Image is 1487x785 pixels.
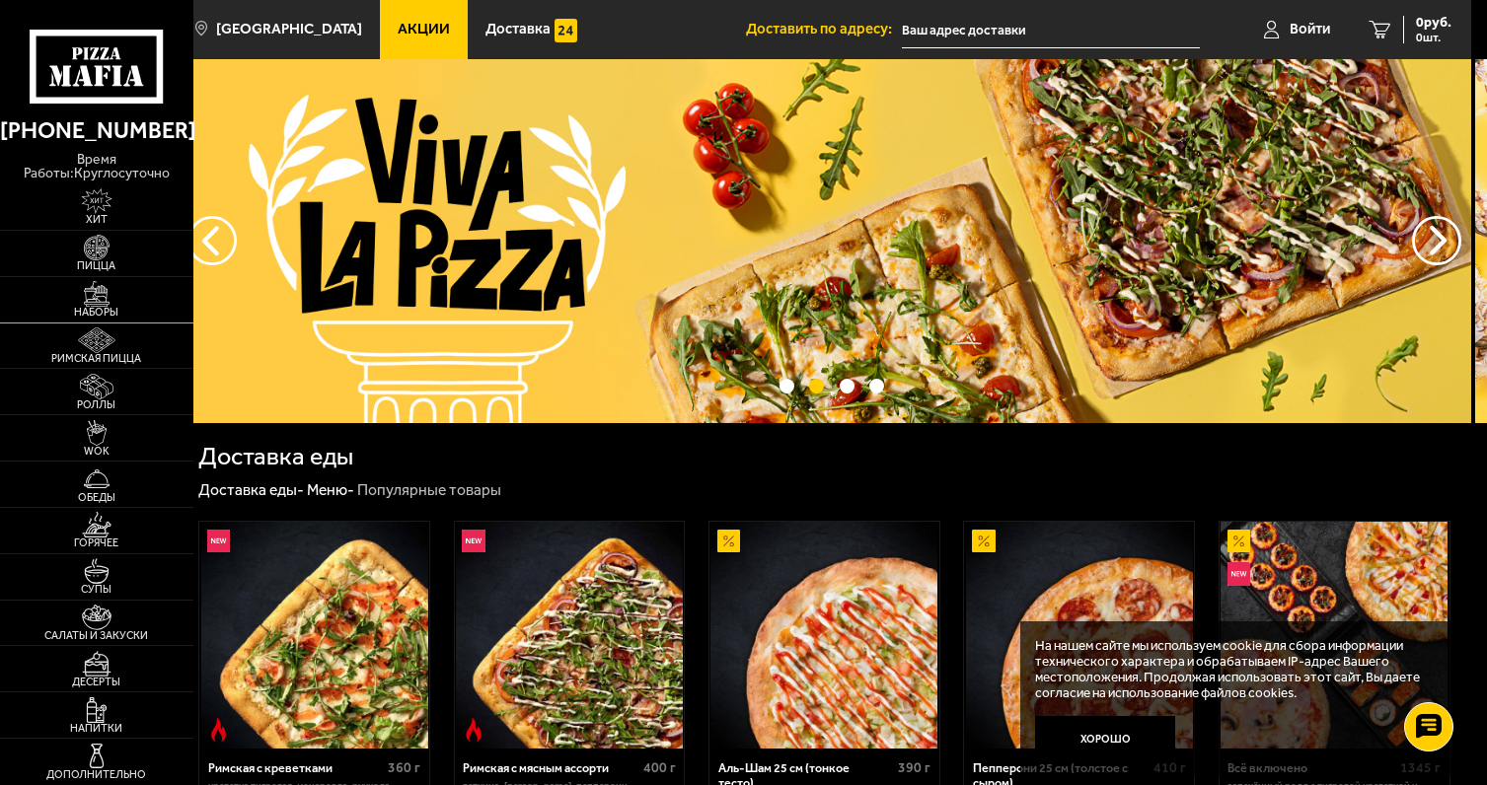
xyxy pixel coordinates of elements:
[809,379,824,393] button: точки переключения
[198,444,353,468] h1: Доставка еды
[898,759,930,776] span: 390 г
[307,480,354,499] a: Меню-
[717,530,741,553] img: Акционный
[388,759,420,776] span: 360 г
[643,759,676,776] span: 400 г
[555,19,578,42] img: 15daf4d41897b9f0e9f617042186c801.svg
[463,760,638,775] div: Римская с мясным ассорти
[972,530,996,553] img: Акционный
[1035,637,1439,701] p: На нашем сайте мы используем cookie для сбора информации технического характера и обрабатываем IP...
[840,379,855,393] button: точки переключения
[187,216,237,265] button: следующий
[208,760,384,775] div: Римская с креветками
[710,522,937,749] img: Аль-Шам 25 см (тонкое тесто)
[869,379,884,393] button: точки переключения
[1227,530,1251,553] img: Акционный
[902,12,1199,48] input: Ваш адрес доставки
[964,522,1194,749] a: АкционныйПепперони 25 см (толстое с сыром)
[1220,522,1450,749] a: АкционныйНовинкаВсё включено
[1290,22,1330,36] span: Войти
[207,718,231,742] img: Острое блюдо
[456,522,683,749] img: Римская с мясным ассорти
[216,22,362,36] span: [GEOGRAPHIC_DATA]
[357,480,501,500] div: Популярные товары
[746,22,902,36] span: Доставить по адресу:
[1416,32,1451,43] span: 0 шт.
[1221,522,1448,749] img: Всё включено
[709,522,939,749] a: АкционныйАль-Шам 25 см (тонкое тесто)
[462,718,485,742] img: Острое блюдо
[462,530,485,553] img: Новинка
[199,522,429,749] a: НовинкаОстрое блюдоРимская с креветками
[485,22,551,36] span: Доставка
[198,480,304,499] a: Доставка еды-
[1412,216,1461,265] button: предыдущий
[398,22,450,36] span: Акции
[1035,716,1174,762] button: Хорошо
[207,530,231,553] img: Новинка
[455,522,685,749] a: НовинкаОстрое блюдоРимская с мясным ассорти
[201,522,428,749] img: Римская с креветками
[1416,16,1451,30] span: 0 руб.
[1227,562,1251,586] img: Новинка
[966,522,1193,749] img: Пепперони 25 см (толстое с сыром)
[780,379,794,393] button: точки переключения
